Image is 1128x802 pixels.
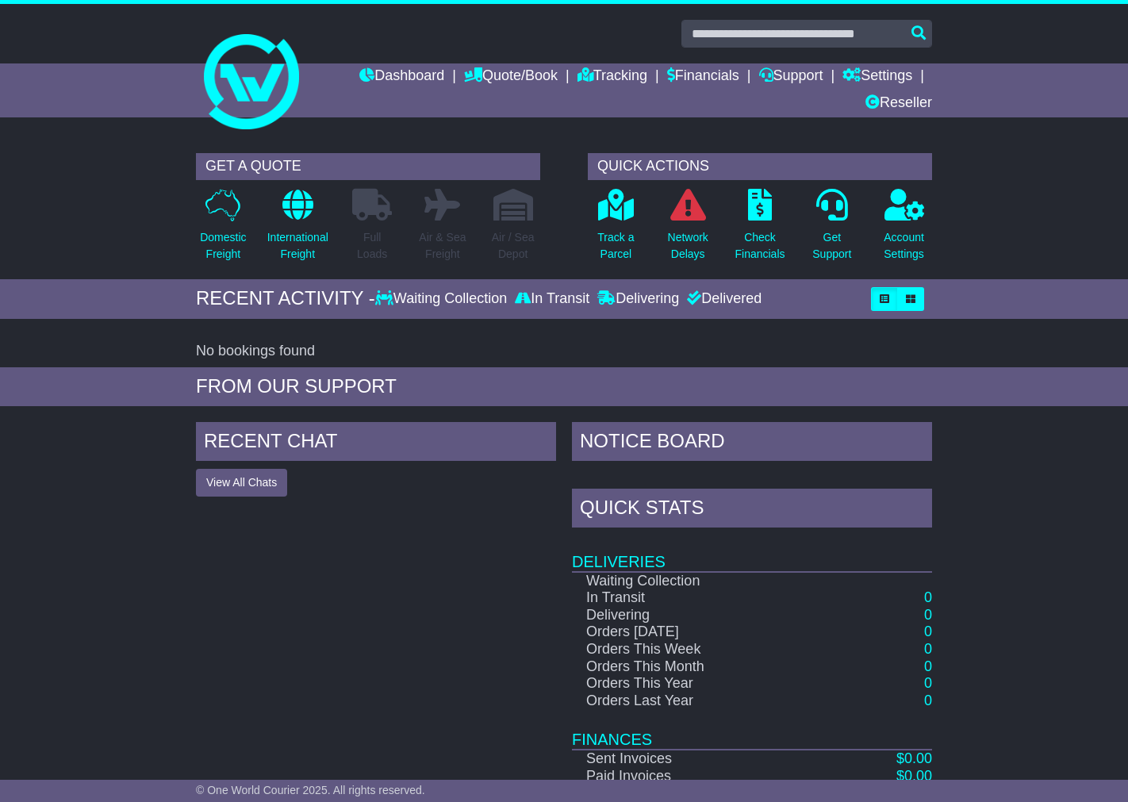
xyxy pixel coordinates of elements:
p: Track a Parcel [597,229,634,263]
td: Finances [572,709,932,750]
a: GetSupport [811,188,852,271]
div: No bookings found [196,343,932,360]
a: 0 [924,675,932,691]
div: Waiting Collection [375,290,511,308]
div: QUICK ACTIONS [588,153,932,180]
a: Reseller [865,90,932,117]
td: Orders Last Year [572,693,833,710]
p: Check Financials [735,229,785,263]
td: Orders This Year [572,675,833,693]
p: Domestic Freight [200,229,246,263]
a: 0 [924,693,932,708]
div: Delivering [593,290,683,308]
p: Air & Sea Freight [419,229,466,263]
a: 0 [924,607,932,623]
td: Delivering [572,607,833,624]
a: Settings [842,63,912,90]
a: Track aParcel [597,188,635,271]
a: DomesticFreight [199,188,247,271]
div: NOTICE BOARD [572,422,932,465]
a: NetworkDelays [667,188,709,271]
a: $0.00 [896,750,932,766]
p: Get Support [812,229,851,263]
a: Financials [667,63,739,90]
div: FROM OUR SUPPORT [196,375,932,398]
div: RECENT CHAT [196,422,556,465]
p: International Freight [267,229,328,263]
a: 0 [924,589,932,605]
a: Dashboard [359,63,444,90]
td: Orders [DATE] [572,624,833,641]
td: In Transit [572,589,833,607]
a: InternationalFreight [267,188,329,271]
span: 0.00 [904,768,932,784]
a: Support [759,63,823,90]
td: Sent Invoices [572,750,833,768]
p: Full Loads [352,229,392,263]
a: Tracking [577,63,647,90]
p: Account Settings [884,229,924,263]
a: Quote/Book [464,63,558,90]
td: Orders This Month [572,658,833,676]
div: RECENT ACTIVITY - [196,287,375,310]
a: 0 [924,624,932,639]
td: Waiting Collection [572,572,833,590]
div: In Transit [511,290,593,308]
div: Delivered [683,290,762,308]
td: Orders This Week [572,641,833,658]
span: 0.00 [904,750,932,766]
a: AccountSettings [883,188,925,271]
p: Air / Sea Depot [492,229,535,263]
span: © One World Courier 2025. All rights reserved. [196,784,425,796]
td: Paid Invoices [572,768,833,785]
div: Quick Stats [572,489,932,531]
a: CheckFinancials [734,188,785,271]
p: Network Delays [668,229,708,263]
a: 0 [924,658,932,674]
div: GET A QUOTE [196,153,540,180]
a: 0 [924,641,932,657]
td: Deliveries [572,531,932,572]
a: $0.00 [896,768,932,784]
button: View All Chats [196,469,287,497]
